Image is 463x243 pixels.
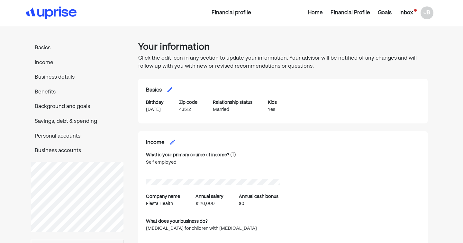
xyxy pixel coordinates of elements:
[239,200,278,207] div: $0
[31,118,123,126] p: Savings, debt & spending
[146,139,165,147] h2: Income
[146,225,257,232] div: [MEDICAL_DATA] for children with [MEDICAL_DATA]
[146,106,164,113] div: [DATE]
[378,9,392,17] div: Goals
[179,99,197,106] div: Zip code
[399,9,413,17] div: Inbox
[164,9,299,17] div: Financial profile
[195,200,223,207] div: $120,000
[268,106,277,113] div: Yes
[179,106,197,113] div: 43512
[146,99,164,106] div: Birthday
[146,218,208,225] div: What does your business do?
[195,193,223,200] div: Annual salary
[268,99,277,106] div: Kids
[421,6,433,19] div: JB
[146,159,236,166] div: Self employed
[138,40,428,54] h1: Your information
[31,147,123,155] p: Business accounts
[138,54,428,71] p: Click the edit icon in any section to update your information. Your advisor will be notified of a...
[31,59,123,67] p: Income
[31,103,123,111] p: Background and goals
[331,9,370,17] div: Financial Profile
[308,9,323,17] div: Home
[31,73,123,82] p: Business details
[146,193,180,200] div: Company name
[146,86,162,95] h2: Basics
[239,193,278,200] div: Annual cash bonus
[213,99,252,106] div: Relationship status
[31,44,123,53] p: Basics
[146,151,229,159] div: What is your primary source of income?
[31,132,123,141] p: Personal accounts
[213,106,252,113] div: Married
[146,200,180,207] div: Fiesta Health
[31,88,123,97] p: Benefits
